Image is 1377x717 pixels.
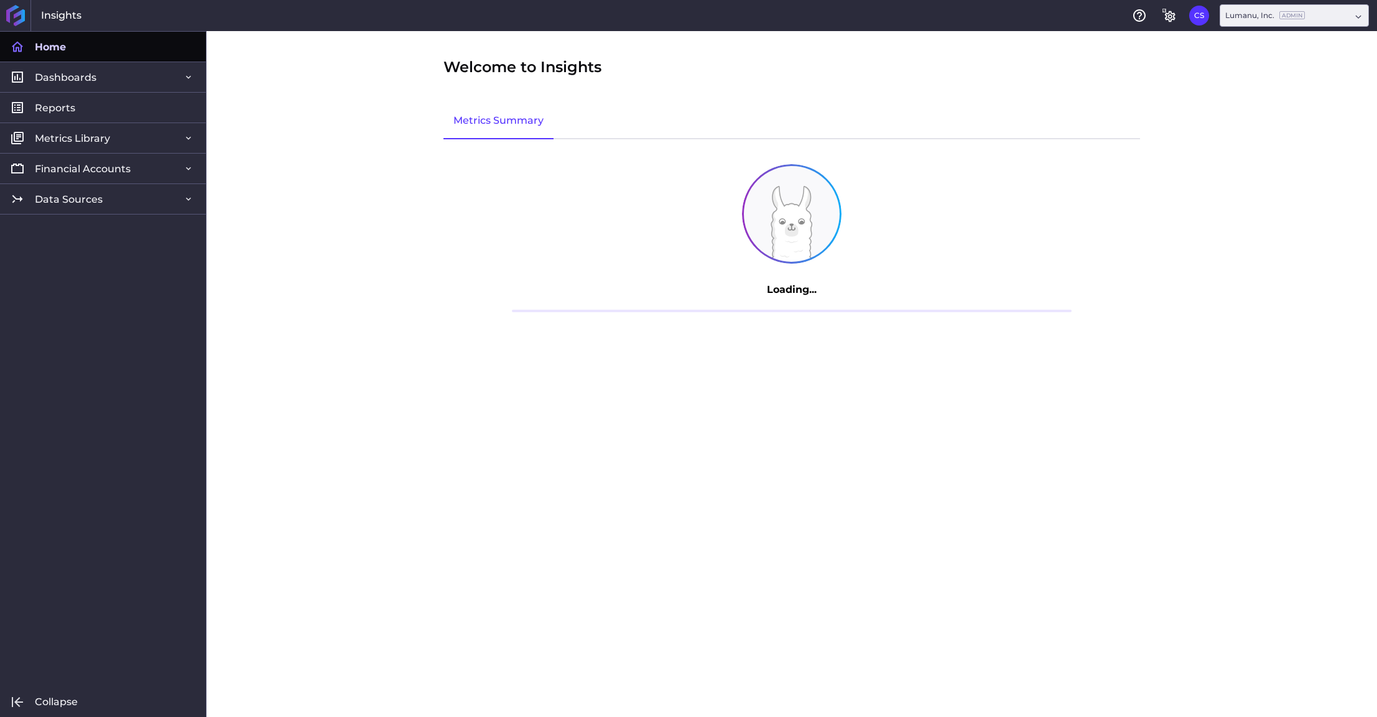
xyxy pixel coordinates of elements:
[35,695,78,708] span: Collapse
[1129,6,1149,25] button: Help
[1220,4,1369,27] div: Dropdown select
[35,193,103,206] span: Data Sources
[1225,10,1305,21] div: Lumanu, Inc.
[1189,6,1209,25] button: User Menu
[443,103,554,139] a: Metrics Summary
[35,40,66,53] span: Home
[35,162,131,175] span: Financial Accounts
[443,56,601,78] span: Welcome to Insights
[1159,6,1179,25] button: General Settings
[35,71,96,84] span: Dashboards
[512,282,1072,297] p: Loading...
[1279,11,1305,19] ins: Admin
[35,132,110,145] span: Metrics Library
[35,101,75,114] span: Reports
